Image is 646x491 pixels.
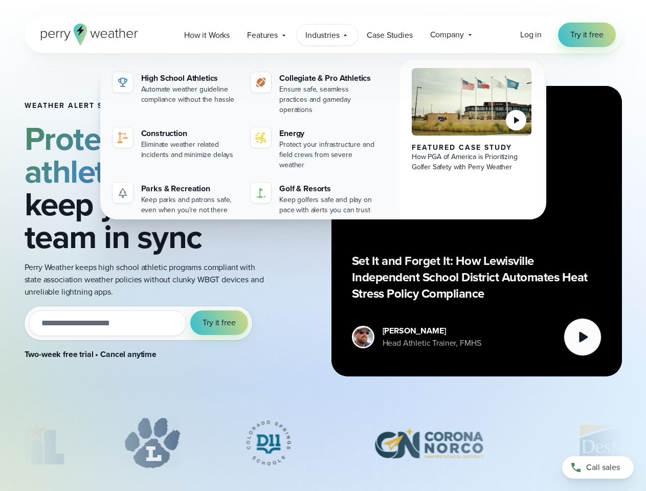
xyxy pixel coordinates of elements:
[108,178,243,219] a: Parks & Recreation Keep parks and patrons safe, even when you're not there
[279,195,377,215] div: Keep golfers safe and play on pace with alerts you can trust
[247,178,381,219] a: Golf & Resorts Keep golfers safe and play on pace with alerts you can trust
[247,29,278,41] span: Features
[25,115,243,195] strong: Protect student athletes
[190,310,248,335] button: Try it free
[184,29,230,41] span: How it Works
[520,29,542,41] a: Log in
[117,76,129,88] img: highschool-icon.svg
[255,187,267,199] img: golf-iconV2.svg
[25,122,264,253] h2: and keep your team in sync
[175,25,238,46] a: How it Works
[279,183,377,195] div: Golf & Resorts
[117,131,129,144] img: noun-crane-7630938-1@2x.svg
[255,76,267,88] img: proathletics-icon@2x-1.svg
[279,72,377,84] div: Collegiate & Pro Athletics
[247,123,381,174] a: Energy Protect your infrastructure and field crews from severe weather
[25,417,622,474] div: slideshow
[412,144,532,152] div: Featured Case Study
[25,348,157,360] strong: Two-week free trial • Cancel anytime
[383,325,481,337] div: [PERSON_NAME]
[520,29,542,40] span: Log in
[279,127,377,140] div: Energy
[353,327,373,347] img: cody-henschke-headshot
[399,60,544,228] a: PGA of America, Frisco Campus Featured Case Study How PGA of America is Prioritizing Golfer Safet...
[141,195,239,215] div: Keep parks and patrons safe, even when you're not there
[203,317,235,329] span: Try it free
[383,337,481,349] div: Head Athletic Trainer, FMHS
[141,127,239,140] div: Construction
[141,84,239,105] div: Automate weather guideline compliance without the hassle
[430,29,464,41] span: Company
[358,25,421,46] a: Case Studies
[367,29,412,41] span: Case Studies
[141,183,239,195] div: Parks & Recreation
[255,131,267,144] img: energy-icon@2x-1.svg
[279,84,377,115] div: Ensure safe, seamless practices and gameday operations
[124,417,181,468] div: 2 of 12
[247,68,381,119] a: Collegiate & Pro Athletics Ensure safe, seamless practices and gameday operations
[25,261,264,298] p: Perry Weather keeps high school athletic programs compliant with state association weather polici...
[586,461,620,474] span: Call sales
[570,29,603,41] span: Try it free
[108,123,243,164] a: Construction Eliminate weather related incidents and minimize delays
[117,187,129,199] img: parks-icon-grey.svg
[356,417,501,468] img: Corona-Norco-Unified-School-District.svg
[562,456,634,479] a: Call sales
[108,68,243,109] a: High School Athletics Automate weather guideline compliance without the hassle
[230,417,307,468] div: 3 of 12
[25,102,264,110] h1: Weather Alert System for High School Athletics
[558,23,615,47] a: Try it free
[230,417,307,468] img: Colorado-Springs-School-District.svg
[352,253,602,302] p: Set It and Forget It: How Lewisville Independent School District Automates Heat Stress Policy Com...
[141,140,239,160] div: Eliminate weather related incidents and minimize delays
[141,72,239,84] div: High School Athletics
[305,29,339,41] span: Industries
[356,417,501,468] div: 4 of 12
[412,68,532,136] img: PGA of America, Frisco Campus
[279,140,377,170] div: Protect your infrastructure and field crews from severe weather
[412,152,532,172] div: How PGA of America is Prioritizing Golfer Safety with Perry Weather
